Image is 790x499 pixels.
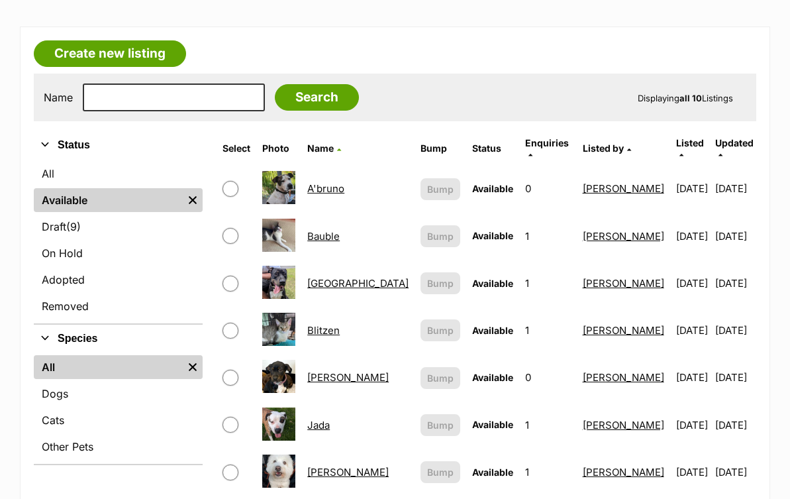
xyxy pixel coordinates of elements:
[307,324,340,337] a: Blitzen
[520,355,575,400] td: 0
[307,142,341,154] a: Name
[34,159,203,323] div: Status
[262,219,295,252] img: Bauble
[307,277,409,290] a: [GEOGRAPHIC_DATA]
[34,294,203,318] a: Removed
[34,435,203,459] a: Other Pets
[34,355,183,379] a: All
[34,137,203,154] button: Status
[583,419,664,431] a: [PERSON_NAME]
[427,229,454,243] span: Bump
[715,355,755,400] td: [DATE]
[676,137,704,148] span: Listed
[715,213,755,259] td: [DATE]
[467,133,518,164] th: Status
[34,188,183,212] a: Available
[676,137,704,159] a: Listed
[671,213,714,259] td: [DATE]
[715,166,755,211] td: [DATE]
[715,402,755,448] td: [DATE]
[307,419,330,431] a: Jada
[671,166,714,211] td: [DATE]
[583,142,631,154] a: Listed by
[583,182,664,195] a: [PERSON_NAME]
[715,260,755,306] td: [DATE]
[679,93,702,103] strong: all 10
[715,449,755,495] td: [DATE]
[427,323,454,337] span: Bump
[715,137,754,159] a: Updated
[520,307,575,353] td: 1
[583,324,664,337] a: [PERSON_NAME]
[472,467,513,478] span: Available
[427,276,454,290] span: Bump
[420,178,460,200] button: Bump
[583,371,664,384] a: [PERSON_NAME]
[34,215,203,239] a: Draft
[415,133,466,164] th: Bump
[307,466,389,478] a: [PERSON_NAME]
[275,84,359,111] input: Search
[420,414,460,436] button: Bump
[520,166,575,211] td: 0
[427,465,454,479] span: Bump
[520,213,575,259] td: 1
[520,449,575,495] td: 1
[34,353,203,464] div: Species
[525,137,569,159] a: Enquiries
[183,188,203,212] a: Remove filter
[583,142,624,154] span: Listed by
[671,260,714,306] td: [DATE]
[671,402,714,448] td: [DATE]
[420,461,460,483] button: Bump
[183,355,203,379] a: Remove filter
[34,241,203,265] a: On Hold
[472,278,513,289] span: Available
[420,319,460,341] button: Bump
[257,133,301,164] th: Photo
[34,382,203,406] a: Dogs
[307,142,334,154] span: Name
[34,162,203,186] a: All
[472,230,513,241] span: Available
[583,466,664,478] a: [PERSON_NAME]
[427,418,454,432] span: Bump
[472,183,513,194] span: Available
[638,93,733,103] span: Displaying Listings
[420,367,460,389] button: Bump
[420,272,460,294] button: Bump
[715,307,755,353] td: [DATE]
[520,260,575,306] td: 1
[34,408,203,432] a: Cats
[671,449,714,495] td: [DATE]
[34,330,203,347] button: Species
[525,137,569,148] span: translation missing: en.admin.listings.index.attributes.enquiries
[715,137,754,148] span: Updated
[583,277,664,290] a: [PERSON_NAME]
[472,325,513,336] span: Available
[262,313,295,346] img: Blitzen
[671,307,714,353] td: [DATE]
[307,230,340,243] a: Bauble
[671,355,714,400] td: [DATE]
[307,182,344,195] a: A'bruno
[427,371,454,385] span: Bump
[44,91,73,103] label: Name
[34,268,203,292] a: Adopted
[217,133,256,164] th: Select
[427,182,454,196] span: Bump
[520,402,575,448] td: 1
[583,230,664,243] a: [PERSON_NAME]
[420,225,460,247] button: Bump
[472,419,513,430] span: Available
[307,371,389,384] a: [PERSON_NAME]
[34,40,186,67] a: Create new listing
[66,219,81,235] span: (9)
[472,372,513,383] span: Available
